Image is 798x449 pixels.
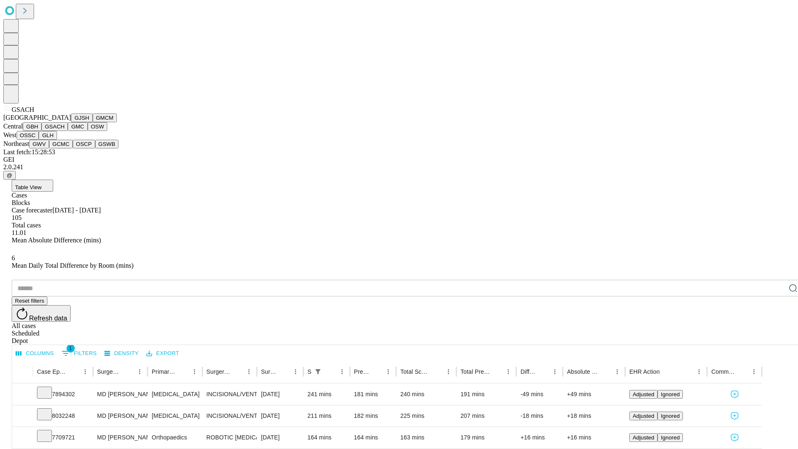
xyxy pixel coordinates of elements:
div: [MEDICAL_DATA] [152,384,198,405]
div: Absolute Difference [567,368,599,375]
button: Ignored [658,433,683,442]
div: MD [PERSON_NAME] [97,427,143,448]
div: 163 mins [400,427,452,448]
div: 225 mins [400,405,452,427]
span: Northeast [3,140,29,147]
button: GMC [68,122,87,131]
button: Menu [79,366,91,377]
span: [GEOGRAPHIC_DATA] [3,114,71,121]
div: MD [PERSON_NAME] [97,405,143,427]
button: Export [144,347,181,360]
button: Density [102,347,141,360]
div: Scheduled In Room Duration [308,368,311,375]
button: Menu [502,366,514,377]
span: Mean Daily Total Difference by Room (mins) [12,262,133,269]
button: GLH [39,131,57,140]
div: 240 mins [400,384,452,405]
span: Table View [15,184,42,190]
button: Table View [12,180,53,192]
span: Last fetch: 15:28:53 [3,148,55,155]
div: EHR Action [629,368,660,375]
button: Sort [371,366,382,377]
div: 211 mins [308,405,346,427]
div: Surgery Name [207,368,231,375]
button: Sort [122,366,134,377]
button: Refresh data [12,305,71,322]
div: +16 mins [520,427,559,448]
div: 7709721 [37,427,89,448]
div: 181 mins [354,384,392,405]
button: OSSC [17,131,39,140]
button: Sort [537,366,549,377]
div: Case Epic Id [37,368,67,375]
button: Menu [189,366,200,377]
span: West [3,131,17,138]
button: GBH [23,122,42,131]
button: Adjusted [629,412,658,420]
span: Central [3,123,23,130]
div: Predicted In Room Duration [354,368,370,375]
button: Menu [693,366,705,377]
div: Total Scheduled Duration [400,368,430,375]
span: 1 [66,344,75,353]
button: GSACH [42,122,68,131]
span: 11.01 [12,229,26,236]
button: Sort [68,366,79,377]
button: Expand [16,431,29,445]
div: 8032248 [37,405,89,427]
button: Sort [278,366,290,377]
button: Reset filters [12,296,47,305]
span: Reset filters [15,298,44,304]
button: OSCP [73,140,95,148]
button: Menu [336,366,348,377]
span: Ignored [661,413,680,419]
div: ROBOTIC [MEDICAL_DATA] KNEE TOTAL [207,427,253,448]
div: MD [PERSON_NAME] [97,384,143,405]
button: Sort [600,366,611,377]
button: Menu [611,366,623,377]
button: Menu [382,366,394,377]
div: Primary Service [152,368,176,375]
button: GMCM [93,113,117,122]
div: 182 mins [354,405,392,427]
div: +16 mins [567,427,621,448]
button: GCMC [49,140,73,148]
span: [DATE] - [DATE] [52,207,101,214]
div: 179 mins [461,427,512,448]
div: Total Predicted Duration [461,368,490,375]
span: Total cases [12,222,41,229]
button: Sort [232,366,243,377]
div: -18 mins [520,405,559,427]
span: Case forecaster [12,207,52,214]
button: @ [3,171,16,180]
button: Sort [736,366,748,377]
span: 105 [12,214,22,221]
div: INCISIONAL/VENTRAL/SPIGELIAN [MEDICAL_DATA] INITIAL 3-10 CM REDUCIBLE [207,405,253,427]
button: Adjusted [629,390,658,399]
button: Menu [290,366,301,377]
div: Orthopaedics [152,427,198,448]
button: Menu [443,366,454,377]
button: Expand [16,387,29,402]
button: Menu [134,366,145,377]
button: Sort [177,366,189,377]
div: Surgeon Name [97,368,121,375]
div: 1 active filter [312,366,324,377]
span: Adjusted [633,391,654,397]
div: 207 mins [461,405,512,427]
div: 164 mins [354,427,392,448]
div: [DATE] [261,427,299,448]
button: Expand [16,409,29,424]
div: GEI [3,156,795,163]
button: Menu [549,366,561,377]
span: Refresh data [29,315,67,322]
button: GSWB [95,140,119,148]
div: Difference [520,368,537,375]
div: [DATE] [261,384,299,405]
span: Ignored [661,434,680,441]
div: [DATE] [261,405,299,427]
div: -49 mins [520,384,559,405]
button: Sort [660,366,672,377]
button: GJSH [71,113,93,122]
button: Sort [325,366,336,377]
